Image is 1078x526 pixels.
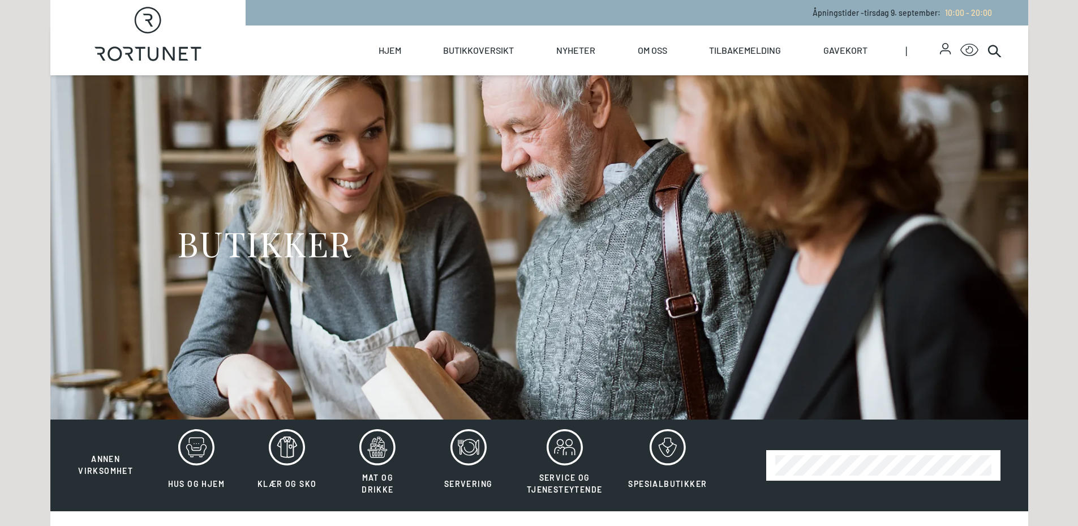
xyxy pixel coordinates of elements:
[78,454,133,476] span: Annen virksomhet
[379,25,401,75] a: Hjem
[257,479,316,489] span: Klær og sko
[940,8,992,18] a: 10:00 - 20:00
[362,473,393,494] span: Mat og drikke
[638,25,667,75] a: Om oss
[444,479,493,489] span: Servering
[62,429,150,477] button: Annen virksomhet
[616,429,719,502] button: Spesialbutikker
[709,25,781,75] a: Tilbakemelding
[168,479,225,489] span: Hus og hjem
[556,25,595,75] a: Nyheter
[443,25,514,75] a: Butikkoversikt
[527,473,603,494] span: Service og tjenesteytende
[628,479,707,489] span: Spesialbutikker
[424,429,513,502] button: Servering
[333,429,422,502] button: Mat og drikke
[905,25,940,75] span: |
[177,222,352,264] h1: BUTIKKER
[945,8,992,18] span: 10:00 - 20:00
[823,25,867,75] a: Gavekort
[960,41,978,59] button: Open Accessibility Menu
[243,429,331,502] button: Klær og sko
[515,429,615,502] button: Service og tjenesteytende
[813,7,992,19] p: Åpningstider - tirsdag 9. september :
[152,429,240,502] button: Hus og hjem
